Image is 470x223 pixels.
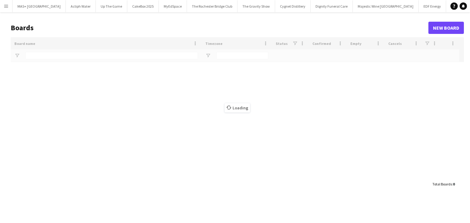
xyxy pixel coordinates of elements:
[453,182,455,186] span: 0
[432,178,455,190] div: :
[13,0,66,12] button: MAS+ [GEOGRAPHIC_DATA]
[237,0,275,12] button: The Gravity Show
[96,0,127,12] button: Up The Game
[159,0,187,12] button: MyEdSpace
[432,182,452,186] span: Total Boards
[127,0,159,12] button: CakeBox 2025
[353,0,419,12] button: Majestic Wine [GEOGRAPHIC_DATA]
[66,0,96,12] button: Actiph Water
[275,0,311,12] button: Cygnet Distillery
[311,0,353,12] button: Dignity Funeral Care
[419,0,446,12] button: EDF Energy
[428,22,464,34] a: New Board
[11,23,428,32] h1: Boards
[225,103,250,112] span: Loading
[187,0,237,12] button: The Rochester Bridge Club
